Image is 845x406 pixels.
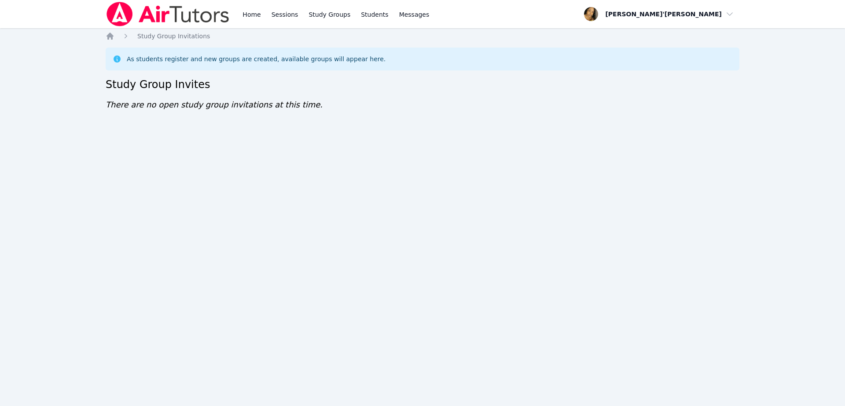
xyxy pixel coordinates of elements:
[127,55,386,63] div: As students register and new groups are created, available groups will appear here.
[137,33,210,40] span: Study Group Invitations
[106,78,739,92] h2: Study Group Invites
[399,10,430,19] span: Messages
[106,100,323,109] span: There are no open study group invitations at this time.
[137,32,210,41] a: Study Group Invitations
[106,32,739,41] nav: Breadcrumb
[106,2,230,26] img: Air Tutors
